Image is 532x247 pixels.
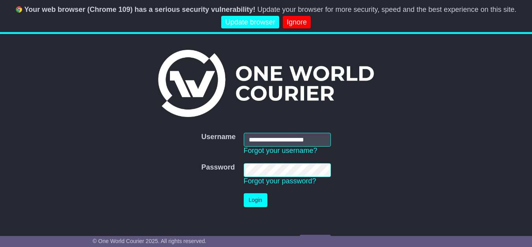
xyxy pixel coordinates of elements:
[158,50,373,117] img: One World
[201,163,235,172] label: Password
[24,6,256,13] b: Your web browser (Chrome 109) has a serious security vulnerability!
[244,147,317,155] a: Forgot your username?
[244,177,316,185] a: Forgot your password?
[201,133,235,141] label: Username
[257,6,516,13] span: Update your browser for more security, speed and the best experience on this site.
[93,238,207,244] span: © One World Courier 2025. All rights reserved.
[201,235,330,243] div: No account yet?
[244,193,267,207] button: Login
[283,16,311,29] a: Ignore
[221,16,279,29] a: Update browser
